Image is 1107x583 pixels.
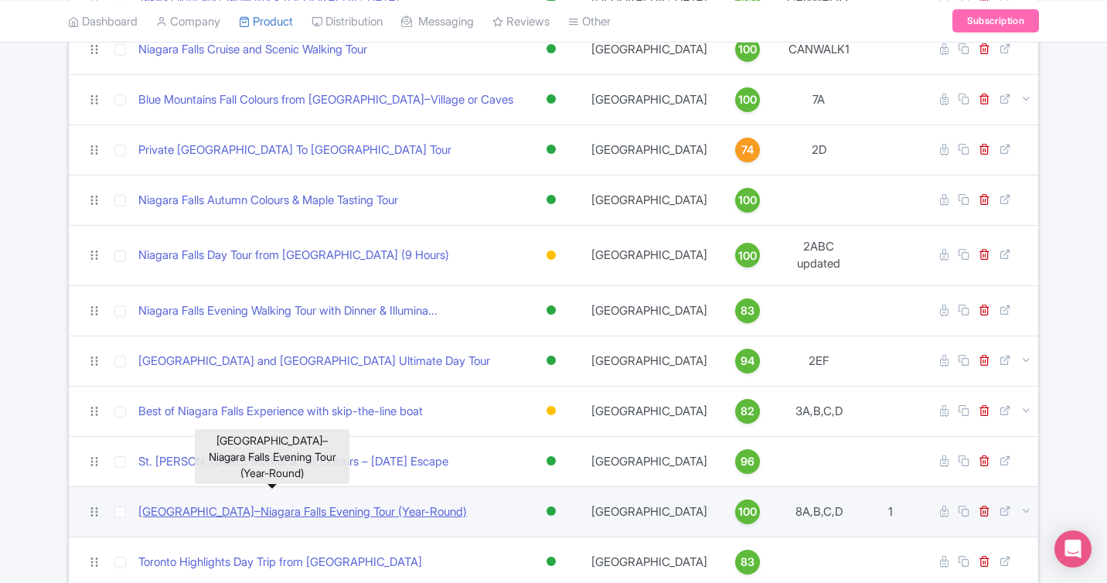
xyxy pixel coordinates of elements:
[582,386,717,436] td: [GEOGRAPHIC_DATA]
[543,349,559,372] div: Active
[723,138,772,162] a: 74
[741,403,754,420] span: 82
[723,188,772,213] a: 100
[738,247,757,264] span: 100
[543,450,559,472] div: Active
[138,141,451,159] a: Private [GEOGRAPHIC_DATA] To [GEOGRAPHIC_DATA] Tour
[582,24,717,74] td: [GEOGRAPHIC_DATA]
[543,38,559,60] div: Active
[723,349,772,373] a: 94
[778,24,860,74] td: CANWALK1
[778,386,860,436] td: 3A,B,C,D
[543,400,559,422] div: Building
[138,353,490,370] a: [GEOGRAPHIC_DATA] and [GEOGRAPHIC_DATA] Ultimate Day Tour
[888,504,893,519] span: 1
[138,503,467,521] a: [GEOGRAPHIC_DATA]–Niagara Falls Evening Tour (Year-Round)
[723,243,772,268] a: 100
[582,336,717,386] td: [GEOGRAPHIC_DATA]
[543,299,559,322] div: Active
[582,225,717,285] td: [GEOGRAPHIC_DATA]
[582,285,717,336] td: [GEOGRAPHIC_DATA]
[723,298,772,323] a: 83
[741,353,754,370] span: 94
[138,247,449,264] a: Niagara Falls Day Tour from [GEOGRAPHIC_DATA] (9 Hours)
[582,436,717,486] td: [GEOGRAPHIC_DATA]
[582,74,717,124] td: [GEOGRAPHIC_DATA]
[138,302,438,320] a: Niagara Falls Evening Walking Tour with Dinner & Illumina...
[138,403,423,421] a: Best of Niagara Falls Experience with skip-the-line boat
[582,175,717,225] td: [GEOGRAPHIC_DATA]
[138,554,422,571] a: Toronto Highlights Day Trip from [GEOGRAPHIC_DATA]
[543,500,559,523] div: Active
[582,124,717,175] td: [GEOGRAPHIC_DATA]
[723,449,772,474] a: 96
[582,486,717,537] td: [GEOGRAPHIC_DATA]
[952,9,1039,32] a: Subscription
[543,551,559,573] div: Active
[778,74,860,124] td: 7A
[138,453,448,471] a: St. [PERSON_NAME] Market & Fall Colours – [DATE] Escape
[738,41,757,58] span: 100
[138,41,367,59] a: Niagara Falls Cruise and Scenic Walking Tour
[723,550,772,574] a: 83
[543,88,559,111] div: Active
[195,429,349,484] div: [GEOGRAPHIC_DATA]–Niagara Falls Evening Tour (Year-Round)
[543,189,559,211] div: Active
[778,486,860,537] td: 8A,B,C,D
[723,499,772,524] a: 100
[778,336,860,386] td: 2EF
[738,91,757,108] span: 100
[741,554,754,571] span: 83
[738,503,757,520] span: 100
[1054,530,1092,568] div: Open Intercom Messenger
[723,399,772,424] a: 82
[738,192,757,209] span: 100
[741,141,754,159] span: 74
[741,302,754,319] span: 83
[741,453,754,470] span: 96
[723,87,772,112] a: 100
[778,225,860,285] td: 2ABC updated
[543,244,559,267] div: Building
[778,124,860,175] td: 2D
[723,37,772,62] a: 100
[138,192,398,210] a: Niagara Falls Autumn Colours & Maple Tasting Tour
[543,138,559,161] div: Active
[138,91,513,109] a: Blue Mountains Fall Colours from [GEOGRAPHIC_DATA]–Village or Caves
